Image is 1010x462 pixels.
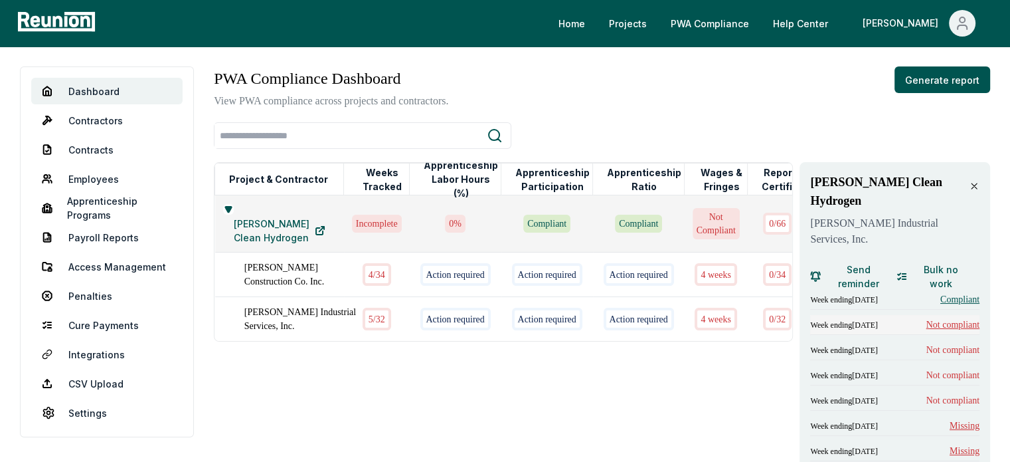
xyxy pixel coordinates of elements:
[810,370,877,381] span: Week ending [DATE]
[363,263,391,285] div: 4 / 34
[31,370,183,397] a: CSV Upload
[604,308,674,330] div: Action required
[31,224,183,251] a: Payroll Reports
[352,215,402,232] div: Incomplete
[363,308,391,330] div: 5 / 32
[31,78,183,104] a: Dashboard
[762,10,839,37] a: Help Center
[660,10,760,37] a: PWA Compliance
[810,173,969,210] h3: [PERSON_NAME] Clean Hydrogen
[31,136,183,163] a: Contracts
[420,308,491,330] div: Action required
[421,166,501,193] button: Apprenticeship Labor Hours (%)
[896,263,969,290] button: Bulk no work
[31,341,183,368] a: Integrations
[810,320,877,330] span: Week ending [DATE]
[826,263,890,290] span: Send reminder
[696,166,747,193] button: Wages & Fringes
[513,166,592,193] button: Apprenticeship Participation
[31,253,183,280] a: Access Management
[244,305,357,333] div: [PERSON_NAME] Industrial Services, Inc.
[810,294,877,305] span: Week ending [DATE]
[950,444,979,458] span: Missing
[214,66,448,90] h3: PWA Compliance Dashboard
[604,263,674,285] div: Action required
[548,10,997,37] nav: Main
[445,215,465,233] div: 0 %
[810,446,877,457] span: Week ending [DATE]
[810,215,969,247] p: [PERSON_NAME] Industrial Services, Inc.
[894,66,990,93] button: Generate report
[926,343,980,357] span: Not compliant
[31,107,183,134] a: Contractors
[810,396,877,406] span: Week ending [DATE]
[214,93,448,109] p: View PWA compliance across projects and contractors.
[926,394,980,407] span: Not compliant
[512,308,582,330] div: Action required
[31,312,183,338] a: Cure Payments
[950,419,979,433] span: Missing
[226,166,331,193] button: Project & Contractor
[810,345,877,356] span: Week ending [DATE]
[763,263,792,285] div: 0 / 34
[926,368,980,382] span: Not compliant
[548,10,596,37] a: Home
[523,215,570,232] div: Compliant
[420,263,491,285] div: Action required
[31,283,183,309] a: Penalties
[31,400,183,426] a: Settings
[852,10,986,37] button: [PERSON_NAME]
[244,261,357,289] div: [PERSON_NAME] Construction Co. Inc.
[355,166,409,193] button: Weeks Tracked
[759,166,807,193] button: Reports Certified
[31,166,183,192] a: Employees
[223,217,336,244] a: [PERSON_NAME] Clean Hydrogen
[31,195,183,221] a: Apprenticeship Programs
[863,10,944,37] div: [PERSON_NAME]
[512,263,582,285] div: Action required
[598,10,657,37] a: Projects
[763,213,792,235] div: 0 / 66
[810,263,890,290] button: Send reminder
[810,421,877,431] span: Week ending [DATE]
[695,308,736,330] div: 4 week s
[615,215,662,233] div: Compliant
[604,166,684,193] button: Apprenticeship Ratio
[940,292,979,306] span: Compliant
[912,263,969,290] span: Bulk no work
[693,208,740,239] div: Not Compliant
[926,318,980,332] span: Not compliant
[763,308,792,330] div: 0 / 32
[695,263,736,285] div: 4 week s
